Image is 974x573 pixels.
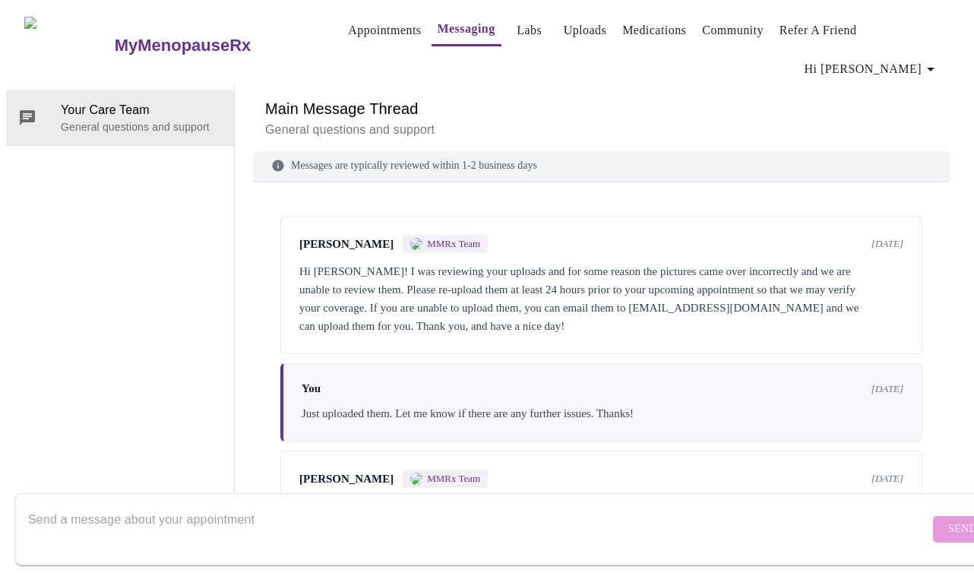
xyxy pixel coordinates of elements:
[871,383,903,395] span: [DATE]
[299,473,394,486] span: [PERSON_NAME]
[410,238,422,250] img: MMRX
[616,15,692,46] button: Medications
[505,15,554,46] button: Labs
[427,473,480,485] span: MMRx Team
[61,119,222,135] p: General questions and support
[112,19,311,72] a: MyMenopauseRx
[302,404,903,423] div: Just uploaded them. Let me know if there are any further issues. Thanks!
[299,238,394,251] span: [PERSON_NAME]
[265,121,938,139] p: General questions and support
[342,15,427,46] button: Appointments
[622,20,686,41] a: Medications
[427,238,480,250] span: MMRx Team
[6,90,234,145] div: Your Care TeamGeneral questions and support
[265,97,938,121] h6: Main Message Thread
[28,505,929,553] textarea: Send a message about your appointment
[564,20,607,41] a: Uploads
[773,15,863,46] button: Refer a Friend
[438,18,495,40] a: Messaging
[702,20,764,41] a: Community
[348,20,421,41] a: Appointments
[517,20,542,41] a: Labs
[115,36,251,55] h3: MyMenopauseRx
[253,150,950,182] div: Messages are typically reviewed within 1-2 business days
[805,59,940,80] span: Hi [PERSON_NAME]
[61,101,222,119] span: Your Care Team
[871,238,903,250] span: [DATE]
[24,17,112,74] img: MyMenopauseRx Logo
[432,14,501,46] button: Messaging
[558,15,613,46] button: Uploads
[798,54,946,84] button: Hi [PERSON_NAME]
[410,473,422,485] img: MMRX
[780,20,857,41] a: Refer a Friend
[696,15,770,46] button: Community
[871,473,903,485] span: [DATE]
[299,262,903,335] div: Hi [PERSON_NAME]! I was reviewing your uploads and for some reason the pictures came over incorre...
[302,382,321,395] span: You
